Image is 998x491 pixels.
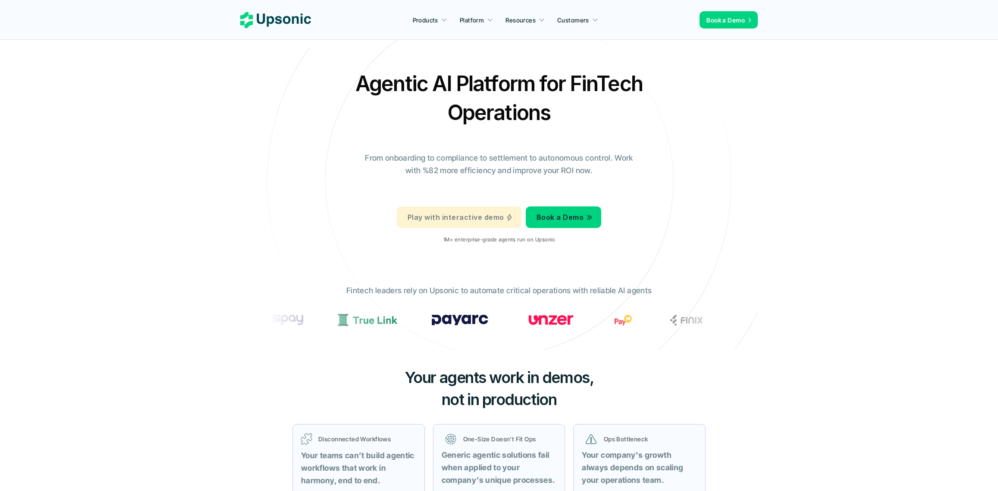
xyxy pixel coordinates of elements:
[359,152,639,177] p: From onboarding to compliance to settlement to autonomous control. Work with %82 more efficiency ...
[526,206,601,228] a: Book a Demo
[604,434,694,443] p: Ops Bottleneck
[301,451,416,485] strong: Your teams can’t build agentic workflows that work in harmony, end to end.
[413,16,438,25] p: Products
[537,211,584,224] p: Book a Demo
[346,285,652,297] p: Fintech leaders rely on Upsonic to automate critical operations with reliable AI agents
[582,450,685,485] strong: Your company's growth always depends on scaling your operations team.
[463,434,553,443] p: One-Size Doesn’t Fit Ops
[348,69,650,127] h2: Agentic AI Platform for FinTech Operations
[318,434,416,443] p: Disconnected Workflows
[706,16,745,25] p: Book a Demo
[442,450,555,485] strong: Generic agentic solutions fail when applied to your company’s unique processes.
[443,237,555,243] p: 1M+ enterprise-grade agents run on Upsonic
[700,11,758,29] a: Book a Demo
[405,368,594,387] span: Your agents work in demos,
[505,16,536,25] p: Resources
[397,206,521,228] a: Play with interactive demo
[557,16,589,25] p: Customers
[408,12,452,28] a: Products
[460,16,484,25] p: Platform
[442,390,557,409] span: not in production
[408,211,504,224] p: Play with interactive demo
